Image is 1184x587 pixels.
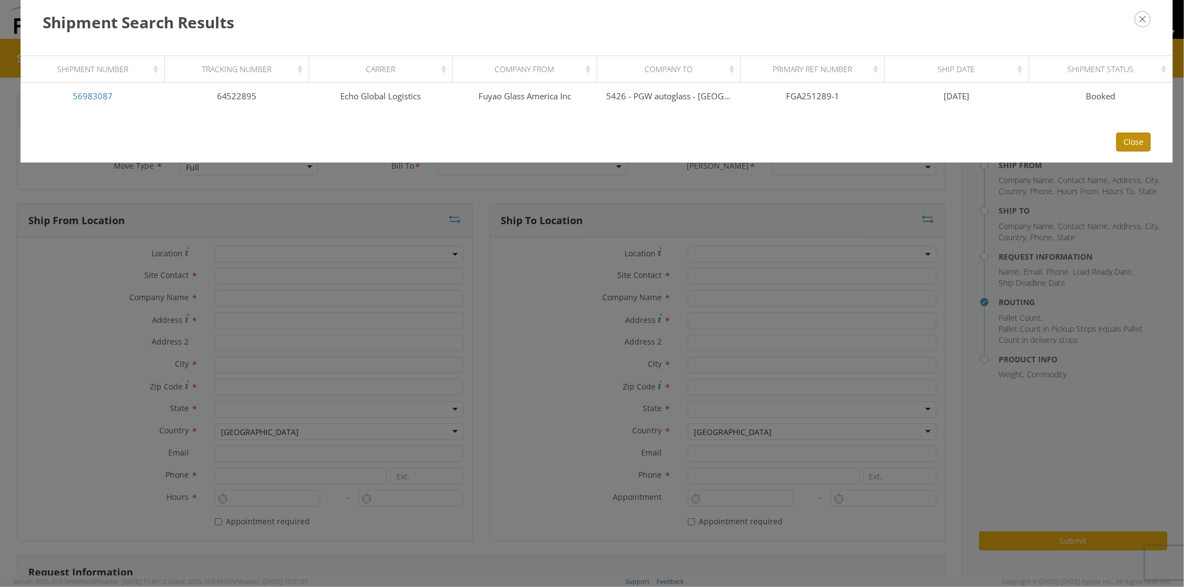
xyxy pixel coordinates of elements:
span: Booked [1086,90,1115,102]
td: 64522895 [165,83,309,110]
button: Close [1116,133,1151,151]
td: Echo Global Logistics [309,83,452,110]
div: Company To [607,64,737,75]
div: Primary Ref Number [750,64,881,75]
h3: Shipment Search Results [43,11,1151,33]
a: 56983087 [73,90,113,102]
div: Carrier [319,64,449,75]
td: FGA251289-1 [740,83,884,110]
div: Shipment Number [31,64,162,75]
div: Shipment Status [1039,64,1169,75]
span: [DATE] [944,90,969,102]
td: 5426 - PGW autoglass - [GEOGRAPHIC_DATA] [597,83,740,110]
div: Company From [463,64,593,75]
div: Ship Date [895,64,1025,75]
div: Tracking Number [175,64,305,75]
td: Fuyao Glass America Inc [453,83,597,110]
